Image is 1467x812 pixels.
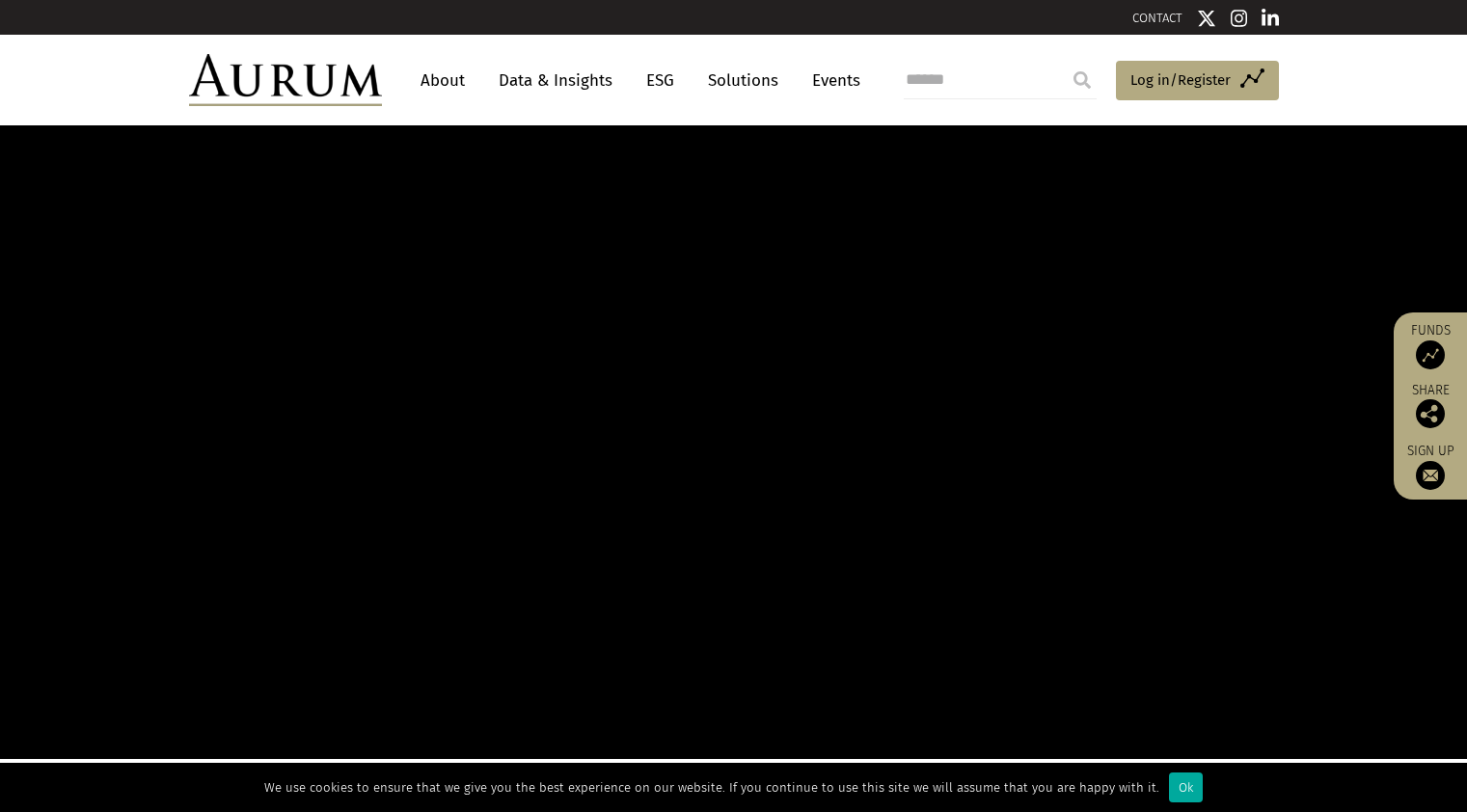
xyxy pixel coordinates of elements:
img: Linkedin icon [1262,9,1279,28]
a: Funds [1403,322,1457,369]
img: Twitter icon [1197,9,1216,28]
img: Access Funds [1416,340,1445,369]
div: Ok [1169,772,1203,802]
a: Events [802,63,860,98]
img: Share this post [1416,399,1445,428]
input: Submit [1063,61,1101,99]
a: Sign up [1403,443,1457,490]
div: Share [1403,384,1457,428]
img: Aurum [189,54,382,106]
a: About [411,63,475,98]
a: Solutions [698,63,788,98]
a: CONTACT [1132,11,1182,25]
a: ESG [637,63,684,98]
img: Instagram icon [1231,9,1248,28]
img: Sign up to our newsletter [1416,461,1445,490]
a: Log in/Register [1116,61,1279,101]
span: Log in/Register [1130,68,1231,92]
a: Data & Insights [489,63,622,98]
